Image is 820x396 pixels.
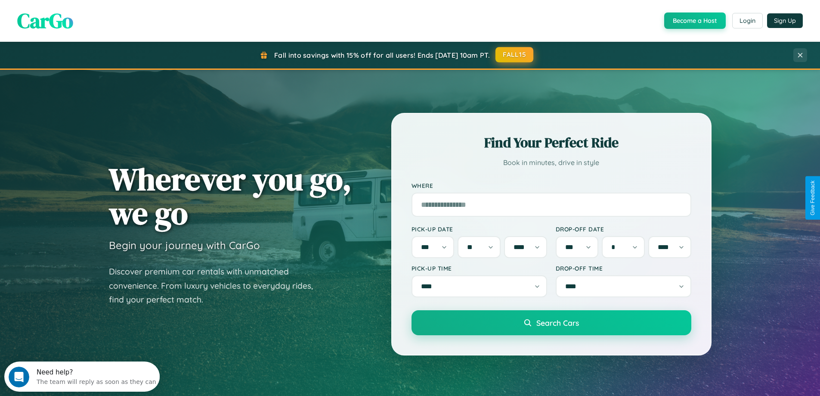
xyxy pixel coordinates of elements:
[32,7,152,14] div: Need help?
[412,156,691,169] p: Book in minutes, drive in style
[536,318,579,327] span: Search Cars
[664,12,726,29] button: Become a Host
[274,51,490,59] span: Fall into savings with 15% off for all users! Ends [DATE] 10am PT.
[3,3,160,27] div: Open Intercom Messenger
[32,14,152,23] div: The team will reply as soon as they can
[556,225,691,233] label: Drop-off Date
[732,13,763,28] button: Login
[17,6,73,35] span: CarGo
[109,239,260,252] h3: Begin your journey with CarGo
[495,47,533,62] button: FALL15
[109,265,324,307] p: Discover premium car rentals with unmatched convenience. From luxury vehicles to everyday rides, ...
[412,182,691,189] label: Where
[556,265,691,272] label: Drop-off Time
[4,362,160,392] iframe: Intercom live chat discovery launcher
[9,367,29,387] iframe: Intercom live chat
[767,13,803,28] button: Sign Up
[810,181,816,215] div: Give Feedback
[109,162,352,230] h1: Wherever you go, we go
[412,133,691,152] h2: Find Your Perfect Ride
[412,310,691,335] button: Search Cars
[412,225,547,233] label: Pick-up Date
[412,265,547,272] label: Pick-up Time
